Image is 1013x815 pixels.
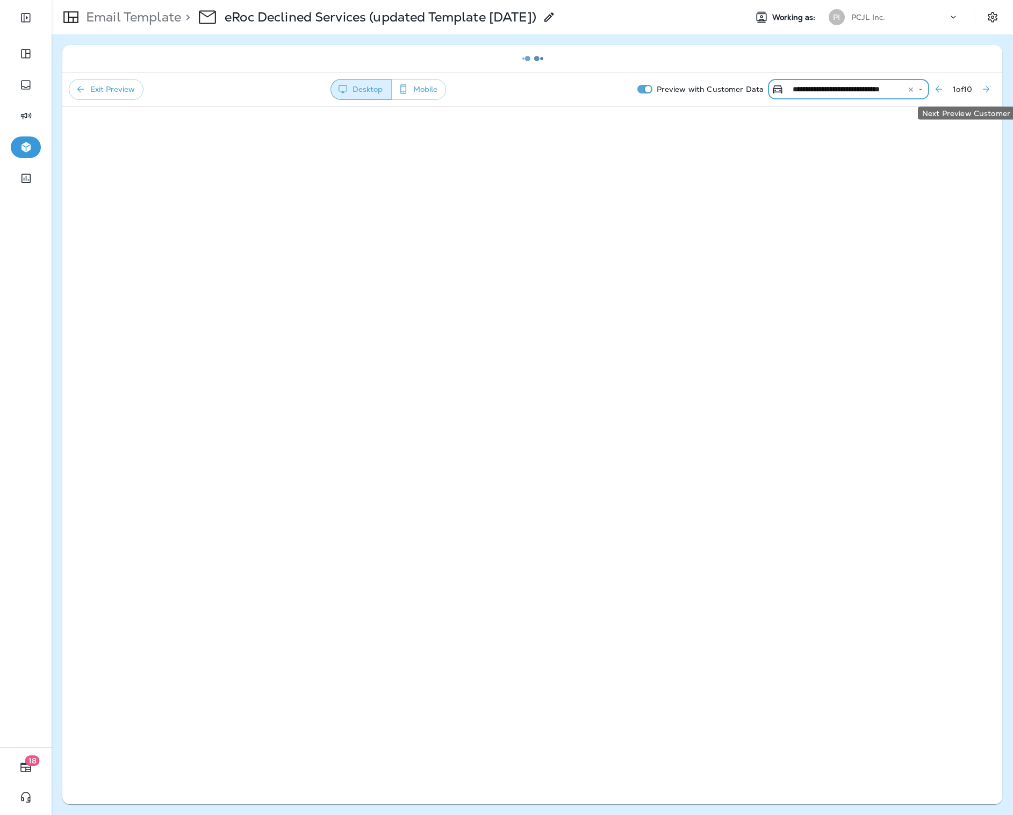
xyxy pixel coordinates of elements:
[652,81,768,98] p: Preview with Customer Data
[772,13,818,22] span: Working as:
[953,84,972,94] span: 1 of 10
[25,755,40,766] span: 18
[69,79,143,100] button: Exit Preview
[905,84,917,96] button: Clear
[851,13,885,21] p: PCJL Inc.
[391,79,446,100] button: Mobile
[929,80,949,99] button: Previous Preview Customer
[331,79,392,100] button: Desktop
[11,7,41,28] button: Expand Sidebar
[82,9,181,25] p: Email Template
[11,756,41,778] button: 18
[983,8,1002,27] button: Settings
[181,9,190,25] p: >
[916,85,925,95] button: Open
[225,9,536,25] div: eRoc Declined Services (updated Template July 2025)
[225,9,536,25] p: eRoc Declined Services (updated Template [DATE])
[976,80,996,99] button: Next Preview Customer
[829,9,845,25] div: PI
